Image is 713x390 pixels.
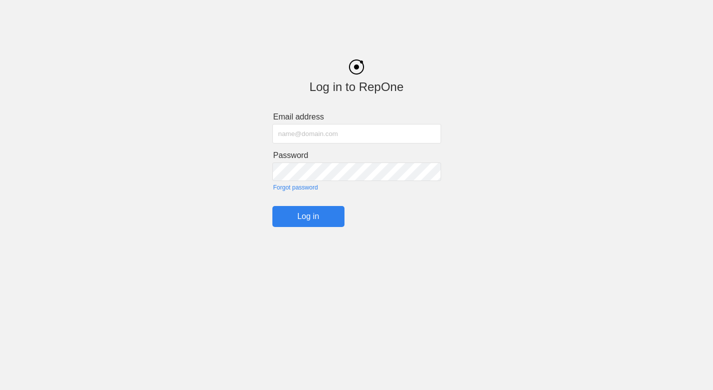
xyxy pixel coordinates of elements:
a: Forgot password [273,184,441,191]
input: Log in [272,206,344,227]
input: name@domain.com [272,124,441,143]
div: Log in to RepOne [272,80,441,94]
img: black_logo.png [349,59,364,74]
label: Password [273,151,441,160]
iframe: Chat Widget [533,274,713,390]
label: Email address [273,112,441,121]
